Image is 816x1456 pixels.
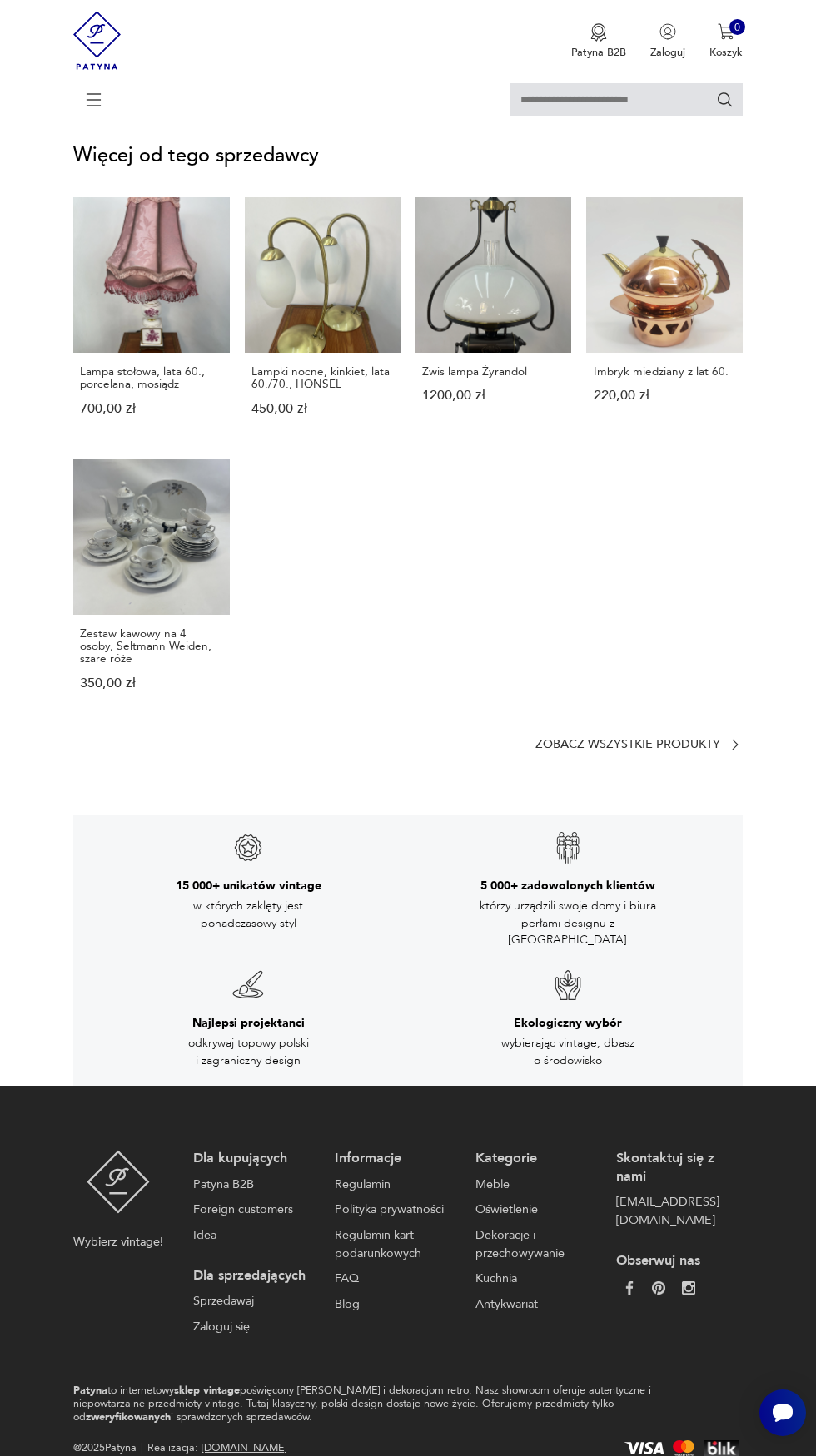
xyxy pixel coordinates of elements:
[335,1150,453,1168] p: Informacje
[251,403,394,415] p: 450,00 zł
[80,677,222,690] p: 350,00 zł
[709,23,743,60] button: 0Koszyk
[650,45,685,60] p: Zaloguj
[535,737,743,752] a: Zobacz wszystkie produkty
[590,23,607,42] img: Ikona medalu
[157,898,340,932] p: w których zaklęty jest ponadczasowy styl
[202,1440,286,1455] a: [DOMAIN_NAME]
[551,831,585,864] img: Znak gwarancji jakości
[73,147,743,166] p: Więcej od tego sprzedawcy
[616,1150,734,1186] p: Skontaktuj się z nami
[650,23,685,60] button: Zaloguj
[157,1035,340,1069] p: odkrywaj topowy polski i zagraniczny design
[73,197,229,444] a: Lampa stołowa, lata 60., porcelana, mosiądzLampa stołowa, lata 60., porcelana, mosiądz700,00 zł
[193,1267,311,1285] p: Dla sprzedających
[475,1226,594,1262] a: Dekoracje i przechowywanie
[476,898,659,948] p: którzy urządzili swoje domy i biura perłami designu z [GEOGRAPHIC_DATA]
[422,365,565,378] p: Zwis lampa Żyrandol
[176,878,321,894] h3: 15 000+ unikatów vintage
[616,1193,734,1229] a: [EMAIL_ADDRESS][DOMAIN_NAME]
[475,1176,594,1194] a: Meble
[480,878,655,894] h3: 5 000+ zadowolonych klientów
[192,1015,305,1032] h3: Najlepsi projektanci
[716,91,734,109] button: Szukaj
[335,1295,453,1314] a: Blog
[682,1281,695,1295] img: c2fd9cf7f39615d9d6839a72ae8e59e5.webp
[475,1150,594,1168] p: Kategorie
[422,389,565,402] p: 1200,00 zł
[80,365,222,391] p: Lampa stołowa, lata 60., porcelana, mosiądz
[729,19,746,36] div: 0
[87,1150,151,1214] img: Patyna - sklep z meblami i dekoracjami vintage
[193,1318,311,1336] a: Zaloguj się
[475,1270,594,1288] a: Kuchnia
[193,1226,311,1245] a: Idea
[475,1201,594,1219] a: Oświetlenie
[231,831,265,864] img: Znak gwarancji jakości
[193,1201,311,1219] a: Foreign customers
[551,968,585,1002] img: Znak gwarancji jakości
[659,23,676,40] img: Ikonka użytkownika
[245,197,401,444] a: Lampki nocne, kinkiet, lata 60./70., HONSELLampki nocne, kinkiet, lata 60./70., HONSEL450,00 zł
[80,627,222,666] p: Zestaw kawowy na 4 osoby, Seltmann Weiden, szare róże
[594,365,736,378] p: Imbryk miedziany z lat 60.
[73,1233,163,1251] p: Wybierz vintage!
[335,1201,453,1219] a: Polityka prywatności
[571,23,626,60] a: Ikona medaluPatyna B2B
[231,968,265,1002] img: Znak gwarancji jakości
[193,1176,311,1194] a: Patyna B2B
[476,1035,659,1069] p: wybierając vintage, dbasz o środowisko
[621,1442,668,1454] img: Visa
[652,1281,665,1295] img: 37d27d81a828e637adc9f9cb2e3d3a8a.webp
[514,1015,622,1032] h3: Ekologiczny wybór
[594,389,736,402] p: 220,00 zł
[718,23,734,40] img: Ikona koszyka
[73,459,229,719] a: Zestaw kawowy na 4 osoby, Seltmann Weiden, szare różeZestaw kawowy na 4 osoby, Seltmann Weiden, s...
[335,1270,453,1288] a: FAQ
[73,1384,690,1424] p: to internetowy poświęcony [PERSON_NAME] i dekoracjom retro. Nasz showroom oferuje autentyczne i n...
[475,1295,594,1314] a: Antykwariat
[415,197,571,444] a: Zwis lampa ŻyrandolZwis lampa Żyrandol1200,00 zł
[616,1252,734,1270] p: Obserwuj nas
[571,23,626,60] button: Patyna B2B
[623,1281,636,1295] img: da9060093f698e4c3cedc1453eec5031.webp
[193,1150,311,1168] p: Dla kupujących
[586,197,742,444] a: Imbryk miedziany z lat 60.Imbryk miedziany z lat 60.220,00 zł
[193,1292,311,1310] a: Sprzedawaj
[335,1226,453,1262] a: Regulamin kart podarunkowych
[759,1389,806,1436] iframe: Smartsupp widget button
[535,740,720,750] p: Zobacz wszystkie produkty
[571,45,626,60] p: Patyna B2B
[335,1176,453,1194] a: Regulamin
[709,45,743,60] p: Koszyk
[80,403,222,415] p: 700,00 zł
[251,365,394,391] p: Lampki nocne, kinkiet, lata 60./70., HONSEL
[174,1383,240,1398] strong: sklep vintage
[73,1383,107,1398] strong: Patyna
[86,1409,171,1424] strong: zweryfikowanych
